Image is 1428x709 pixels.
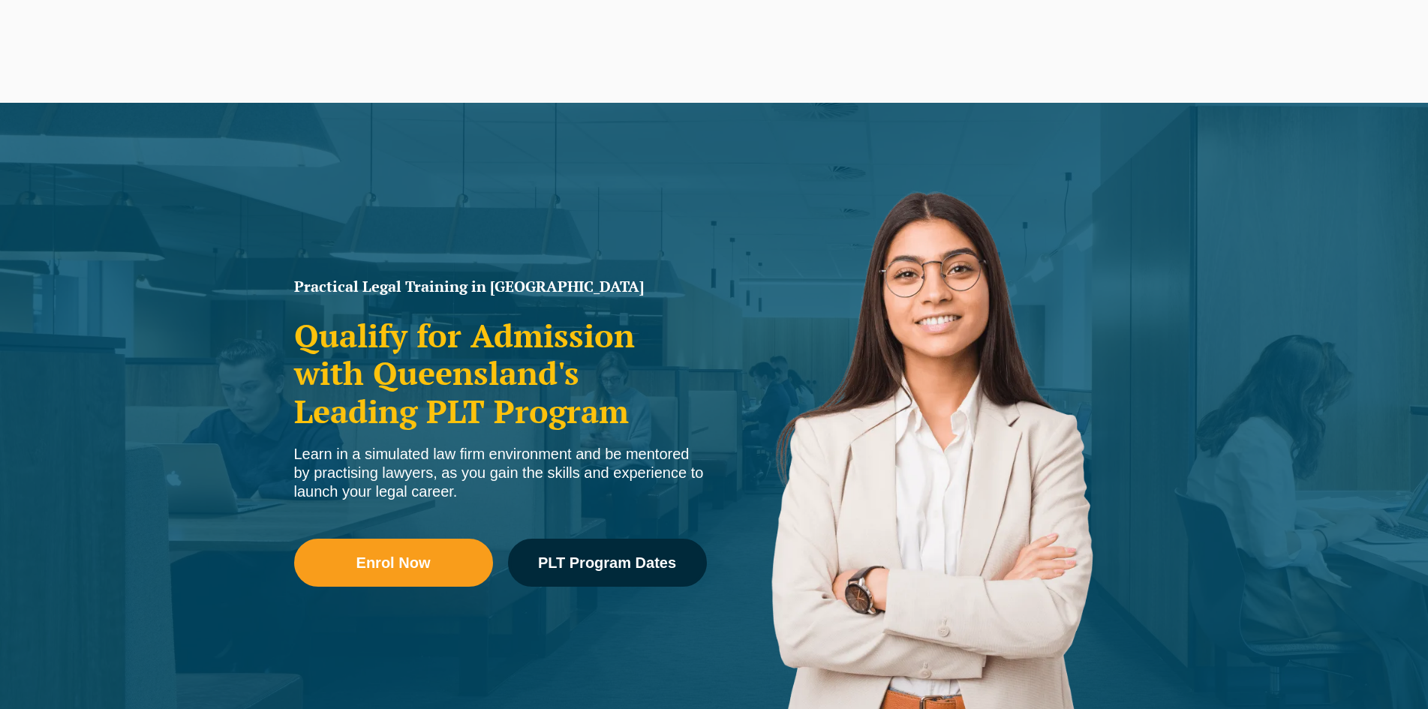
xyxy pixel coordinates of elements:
h2: Qualify for Admission with Queensland's Leading PLT Program [294,317,707,430]
a: PLT Program Dates [508,539,707,587]
h1: Practical Legal Training in [GEOGRAPHIC_DATA] [294,279,707,294]
span: Enrol Now [356,555,431,570]
div: Learn in a simulated law firm environment and be mentored by practising lawyers, as you gain the ... [294,445,707,501]
span: PLT Program Dates [538,555,676,570]
a: Enrol Now [294,539,493,587]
